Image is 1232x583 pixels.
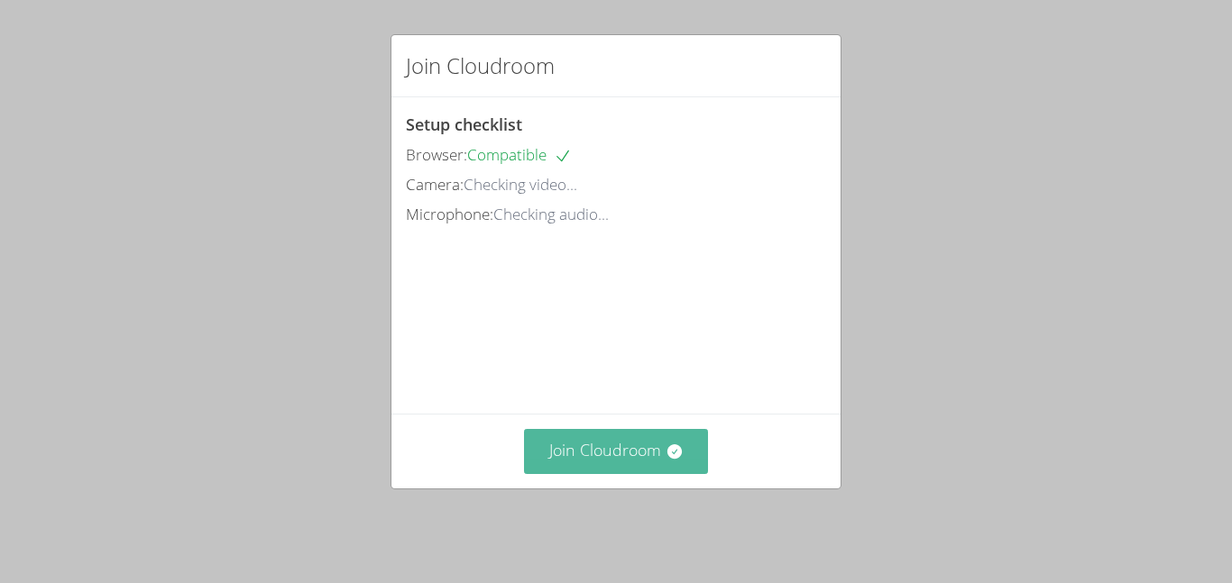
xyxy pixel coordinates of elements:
span: Microphone: [406,204,493,224]
span: Camera: [406,174,464,195]
span: Checking video... [464,174,577,195]
span: Compatible [467,144,572,165]
span: Browser: [406,144,467,165]
span: Setup checklist [406,114,522,135]
span: Checking audio... [493,204,609,224]
button: Join Cloudroom [524,429,709,473]
h2: Join Cloudroom [406,50,555,82]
